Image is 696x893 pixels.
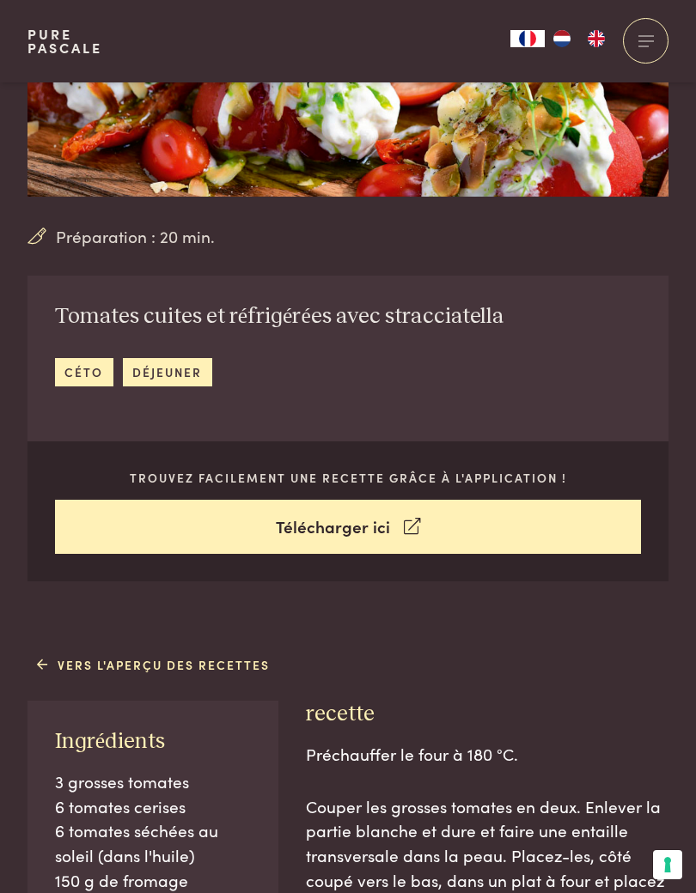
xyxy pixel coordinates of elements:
[579,30,614,47] a: EN
[56,224,215,249] span: Préparation : 20 min.
[510,30,614,47] aside: Language selected: Français
[55,469,642,487] p: Trouvez facilement une recette grâce à l'application !
[306,701,669,728] h3: recette
[55,500,642,554] a: Télécharger ici
[545,30,614,47] ul: Language list
[545,30,579,47] a: NL
[55,303,504,331] h2: Tomates cuites et réfrigérées avec stracciatella
[55,769,189,793] span: 3 grosses tomates
[37,656,271,674] a: Vers l'aperçu des recettes
[123,358,212,386] a: déjeuner
[55,358,113,386] a: céto
[510,30,545,47] a: FR
[55,794,186,817] span: 6 tomates cerises
[510,30,545,47] div: Language
[55,731,165,752] span: Ingrédients
[653,850,682,879] button: Vos préférences en matière de consentement pour les technologies de suivi
[55,818,218,866] span: 6 tomates séchées au soleil (dans l'huile)
[27,27,102,55] a: PurePascale
[306,742,518,765] span: Préchauffer le four à 180 °C.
